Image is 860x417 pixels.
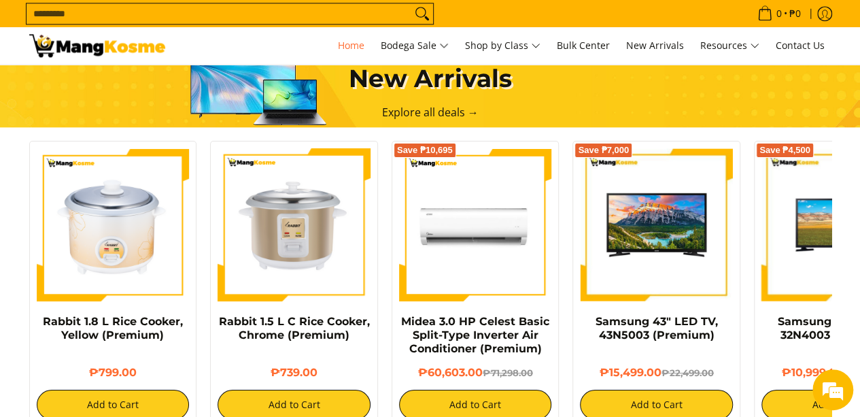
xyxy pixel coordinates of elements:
[37,148,190,301] img: https://mangkosme.com/products/rabbit-1-8-l-rice-cooker-yellow-class-a
[787,9,803,18] span: ₱0
[223,7,256,39] div: Minimize live chat window
[401,315,549,355] a: Midea 3.0 HP Celest Basic Split-Type Inverter Air Conditioner (Premium)
[596,315,718,341] a: Samsung 43" LED TV, 43N5003 (Premium)
[29,34,165,57] img: Mang Kosme: Your Home Appliances Warehouse Sale Partner!
[338,39,364,52] span: Home
[37,366,190,380] h6: ₱799.00
[580,366,733,380] h6: ₱15,499.00
[626,39,684,52] span: New Arrivals
[331,27,371,64] a: Home
[465,37,540,54] span: Shop by Class
[382,105,479,120] a: Explore all deals →
[550,27,617,64] a: Bulk Center
[71,76,228,94] div: Chat with us now
[769,27,831,64] a: Contact Us
[776,39,825,52] span: Contact Us
[79,123,188,261] span: We're online!
[693,27,766,64] a: Resources
[557,39,610,52] span: Bulk Center
[397,146,453,154] span: Save ₱10,695
[578,146,629,154] span: Save ₱7,000
[411,3,433,24] button: Search
[580,148,733,301] img: samsung-43-inch-led-tv-full-view- mang-kosme
[399,366,552,380] h6: ₱60,603.00
[218,148,371,301] img: https://mangkosme.com/products/rabbit-1-5-l-c-rice-cooker-chrome-class-a
[374,27,455,64] a: Bodega Sale
[179,27,831,64] nav: Main Menu
[7,275,259,322] textarea: Type your message and hit 'Enter'
[483,367,533,378] del: ₱71,298.00
[218,315,369,341] a: Rabbit 1.5 L C Rice Cooker, Chrome (Premium)
[458,27,547,64] a: Shop by Class
[774,9,784,18] span: 0
[381,37,449,54] span: Bodega Sale
[661,367,714,378] del: ₱22,499.00
[700,37,759,54] span: Resources
[218,366,371,380] h6: ₱739.00
[619,27,691,64] a: New Arrivals
[759,146,810,154] span: Save ₱4,500
[753,6,805,21] span: •
[43,315,183,341] a: Rabbit 1.8 L Rice Cooker, Yellow (Premium)
[399,148,552,301] img: Midea 3.0 HP Celest Basic Split-Type Inverter Air Conditioner (Premium)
